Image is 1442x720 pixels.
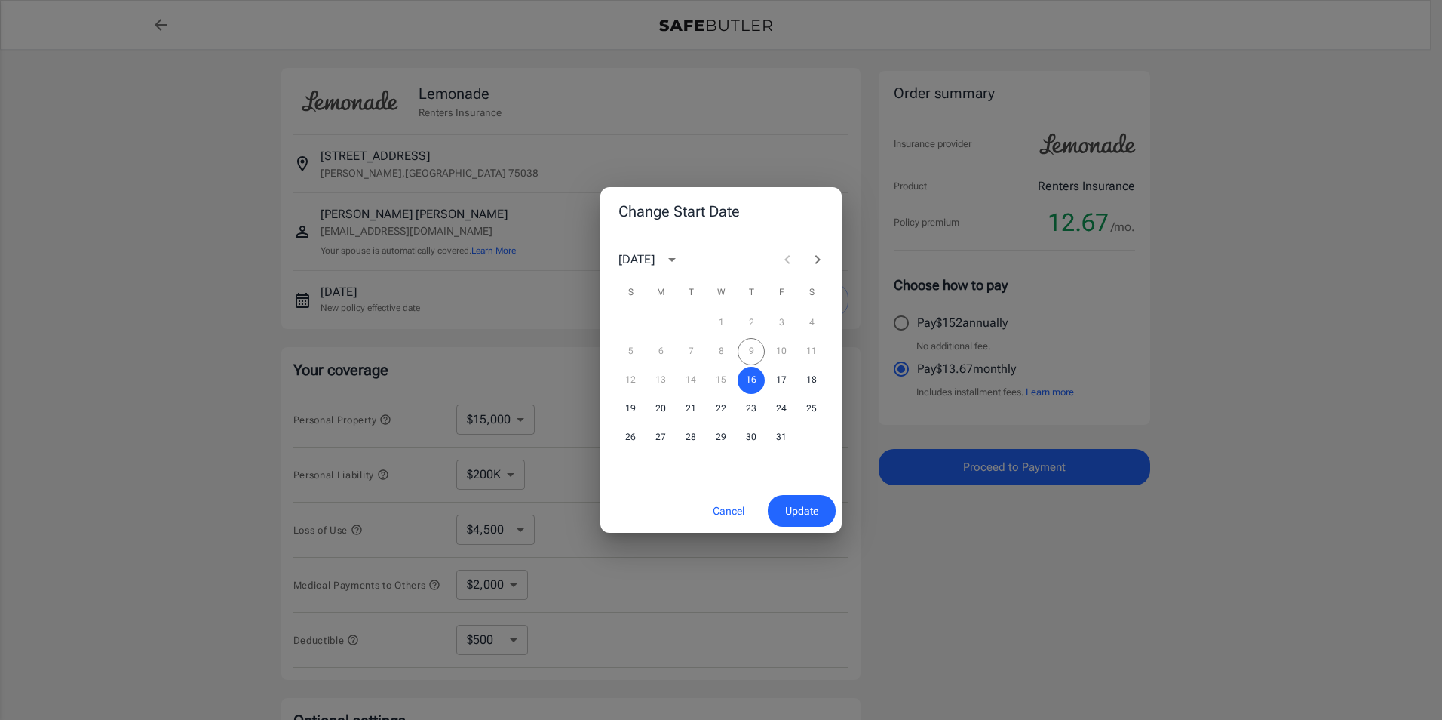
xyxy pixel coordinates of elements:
button: Update [768,495,836,528]
span: Sunday [617,278,644,308]
button: 24 [768,395,795,423]
span: Update [785,502,818,521]
button: 19 [617,395,644,423]
button: 17 [768,367,795,394]
button: 16 [738,367,765,394]
button: 22 [707,395,735,423]
button: Next month [802,245,833,275]
button: 20 [647,395,674,423]
span: Tuesday [677,278,704,308]
button: 27 [647,424,674,451]
span: Monday [647,278,674,308]
button: calendar view is open, switch to year view [659,247,685,272]
button: 31 [768,424,795,451]
h2: Change Start Date [600,187,842,235]
button: 28 [677,424,704,451]
button: Cancel [695,495,762,528]
button: 30 [738,424,765,451]
div: [DATE] [618,251,655,269]
button: 25 [798,395,825,423]
button: 23 [738,395,765,423]
button: 26 [617,424,644,451]
button: 29 [707,424,735,451]
span: Friday [768,278,795,308]
span: Thursday [738,278,765,308]
button: 21 [677,395,704,423]
span: Wednesday [707,278,735,308]
span: Saturday [798,278,825,308]
button: 18 [798,367,825,394]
